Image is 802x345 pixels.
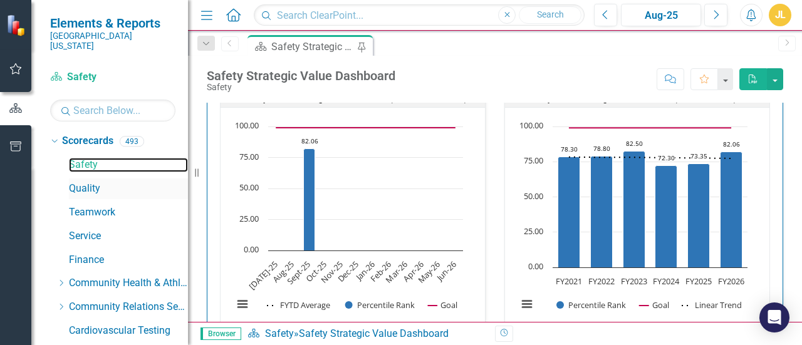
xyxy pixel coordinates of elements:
[682,299,742,311] button: Show Linear Trend
[207,69,395,83] div: Safety Strategic Value Dashboard
[234,296,251,313] button: View chart menu, Chart
[284,259,313,287] text: Sept-25
[5,13,29,37] img: ClearPoint Strategy
[428,299,457,311] button: Show Goal
[303,259,328,284] text: Oct-25
[519,6,581,24] button: Search
[511,120,763,324] div: Chart. Highcharts interactive chart.
[69,276,188,291] a: Community Health & Athletic Training
[227,120,479,324] div: Chart. Highcharts interactive chart.
[639,299,669,311] button: Show Goal
[625,8,697,23] div: Aug-25
[318,259,345,285] text: Nov-25
[591,156,613,267] path: FY2022, 78.8. Percentile Rank.
[566,125,734,130] g: Goal, series 2 of 3. Line with 6 data points.
[718,275,744,287] text: FY2026
[769,4,791,26] button: JL
[120,136,144,147] div: 493
[227,120,469,324] svg: Interactive chart
[50,16,175,31] span: Elements & Reports
[265,327,294,339] a: Safety
[69,253,188,267] a: Finance
[537,9,564,19] span: Search
[247,259,280,292] text: [DATE]-25
[69,300,188,314] a: Community Relations Services
[299,327,449,339] div: Safety Strategic Value Dashboard
[200,327,241,340] span: Browser
[511,120,754,324] svg: Interactive chart
[239,182,259,193] text: 50.00
[690,152,707,160] text: 73.35
[247,327,486,341] div: »
[524,190,543,202] text: 50.00
[62,134,113,148] a: Scorecards
[721,152,742,267] path: FY2026, 82.06. Percentile Rank.
[368,259,393,284] text: Feb-26
[621,4,701,26] button: Aug-25
[658,153,675,162] text: 72.30
[50,100,175,121] input: Search Below...
[304,148,315,250] path: Sept-25, 82.06. Percentile Rank.
[301,136,318,145] text: 82.06
[271,39,354,54] div: Safety Strategic Value Dashboard
[69,229,188,244] a: Service
[335,259,361,284] text: Dec-25
[558,157,580,267] path: FY2021, 78.3. Percentile Rank.
[433,259,458,284] text: Jun-26
[621,275,647,287] text: FY2023
[528,260,543,272] text: 0.00
[383,259,410,285] text: Mar-26
[244,244,259,255] text: 0.00
[401,259,426,284] text: Apr-26
[759,302,789,332] div: Open Intercom Messenger
[653,275,680,287] text: FY2024
[623,151,645,267] path: FY2023, 82.5. Percentile Rank.
[353,259,378,284] text: Jan-26
[626,139,643,148] text: 82.50
[254,4,585,26] input: Search ClearPoint...
[69,324,188,338] a: Cardiovascular Testing
[69,158,188,172] a: Safety
[345,299,415,311] button: Show Percentile Rank
[723,140,740,148] text: 82.06
[239,151,259,162] text: 75.00
[267,299,331,311] button: Show FYTD Average
[69,205,188,220] a: Teamwork
[50,31,175,51] small: [GEOGRAPHIC_DATA][US_STATE]
[518,296,536,313] button: View chart menu, Chart
[688,163,710,267] path: FY2025, 73.35. Percentile Rank.
[524,155,543,166] text: 75.00
[558,151,742,267] g: Percentile Rank, series 1 of 3. Bar series with 6 bars.
[685,275,712,287] text: FY2025
[556,275,582,287] text: FY2021
[415,259,442,286] text: May-26
[69,182,188,196] a: Quality
[561,145,578,153] text: 78.30
[593,144,610,153] text: 78.80
[588,275,615,287] text: FY2022
[556,299,627,311] button: Show Percentile Rank
[207,83,395,92] div: Safety
[235,120,259,131] text: 100.00
[524,225,543,237] text: 25.00
[270,259,296,285] text: Aug-25
[519,120,543,131] text: 100.00
[50,70,175,85] a: Safety
[655,165,677,267] path: FY2024, 72.3. Percentile Rank.
[239,213,259,224] text: 25.00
